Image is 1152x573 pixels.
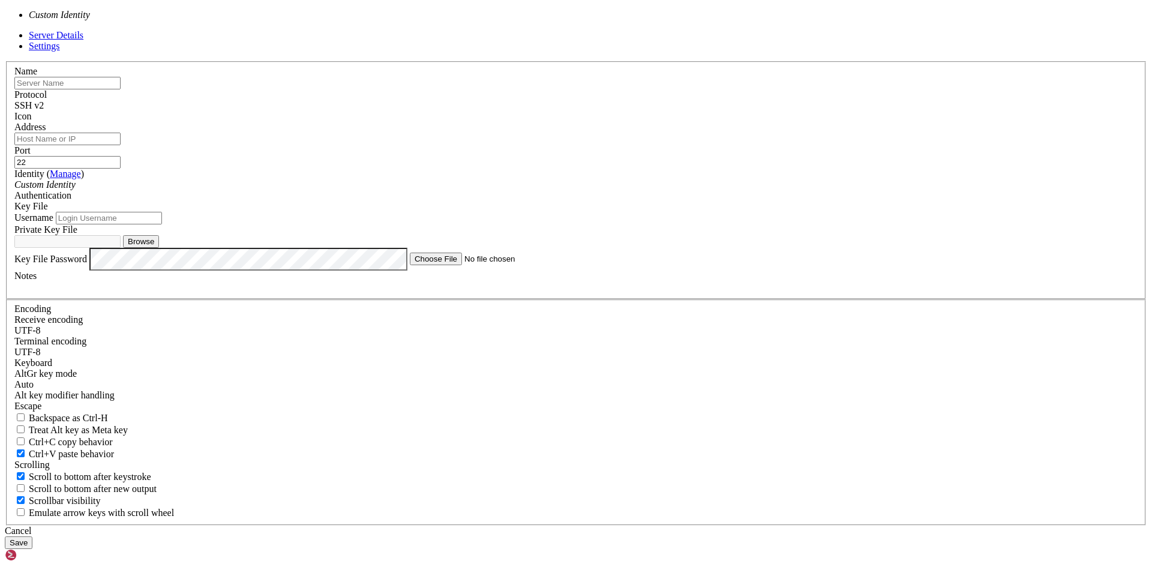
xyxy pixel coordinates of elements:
span: ( ) [47,169,84,179]
label: Encoding [14,304,51,314]
label: Notes [14,271,37,281]
span: Backspace as Ctrl-H [29,413,108,423]
input: Scrollbar visibility [17,496,25,504]
button: Save [5,536,32,549]
input: Server Name [14,77,121,89]
div: Key File [14,201,1138,212]
button: Browse [123,235,159,248]
input: Login Username [56,212,162,224]
label: Set the expected encoding for data received from the host. If the encodings do not match, visual ... [14,314,83,325]
label: Controls how the Alt key is handled. Escape: Send an ESC prefix. 8-Bit: Add 128 to the typed char... [14,390,115,400]
label: When using the alternative screen buffer, and DECCKM (Application Cursor Keys) is active, mouse w... [14,508,174,518]
label: Authentication [14,190,71,200]
span: UTF-8 [14,347,41,357]
span: Scroll to bottom after new output [29,484,157,494]
label: Icon [14,111,31,121]
label: Set the expected encoding for data received from the host. If the encodings do not match, visual ... [14,368,77,379]
input: Ctrl+V paste behavior [17,449,25,457]
input: Port Number [14,156,121,169]
span: Key File [14,201,48,211]
label: Address [14,122,46,132]
div: UTF-8 [14,347,1138,358]
label: Scrolling [14,460,50,470]
label: Username [14,212,53,223]
input: Scroll to bottom after keystroke [17,472,25,480]
div: SSH v2 [14,100,1138,111]
input: Ctrl+C copy behavior [17,437,25,445]
a: Server Details [29,30,83,40]
label: Scroll to bottom after new output. [14,484,157,494]
label: Protocol [14,89,47,100]
label: Port [14,145,31,155]
input: Emulate arrow keys with scroll wheel [17,508,25,516]
label: Keyboard [14,358,52,368]
a: Settings [29,41,60,51]
a: Manage [50,169,81,179]
div: Auto [14,379,1138,390]
div: Escape [14,401,1138,412]
input: Backspace as Ctrl-H [17,413,25,421]
img: Shellngn [5,549,74,561]
span: Ctrl+C copy behavior [29,437,113,447]
i: Custom Identity [14,179,76,190]
span: Ctrl+V paste behavior [29,449,114,459]
label: Name [14,66,37,76]
input: Host Name or IP [14,133,121,145]
label: Whether to scroll to the bottom on any keystroke. [14,472,151,482]
label: Ctrl+V pastes if true, sends ^V to host if false. Ctrl+Shift+V sends ^V to host if true, pastes i... [14,449,114,459]
div: UTF-8 [14,325,1138,336]
span: Scroll to bottom after keystroke [29,472,151,482]
label: Private Key File [14,224,77,235]
input: Scroll to bottom after new output [17,484,25,492]
div: Custom Identity [14,179,1138,190]
span: Emulate arrow keys with scroll wheel [29,508,174,518]
span: Escape [14,401,41,411]
label: The default terminal encoding. ISO-2022 enables character map translations (like graphics maps). ... [14,336,86,346]
span: UTF-8 [14,325,41,335]
label: Key File Password [14,253,87,263]
div: Cancel [5,526,1147,536]
span: Scrollbar visibility [29,496,101,506]
label: Ctrl-C copies if true, send ^C to host if false. Ctrl-Shift-C sends ^C to host if true, copies if... [14,437,113,447]
label: Whether the Alt key acts as a Meta key or as a distinct Alt key. [14,425,128,435]
label: The vertical scrollbar mode. [14,496,101,506]
label: Identity [14,169,84,179]
span: Auto [14,379,34,389]
label: If true, the backspace should send BS ('\x08', aka ^H). Otherwise the backspace key should send '... [14,413,108,423]
input: Treat Alt key as Meta key [17,425,25,433]
span: SSH v2 [14,100,44,110]
i: Custom Identity [29,10,90,20]
span: Treat Alt key as Meta key [29,425,128,435]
